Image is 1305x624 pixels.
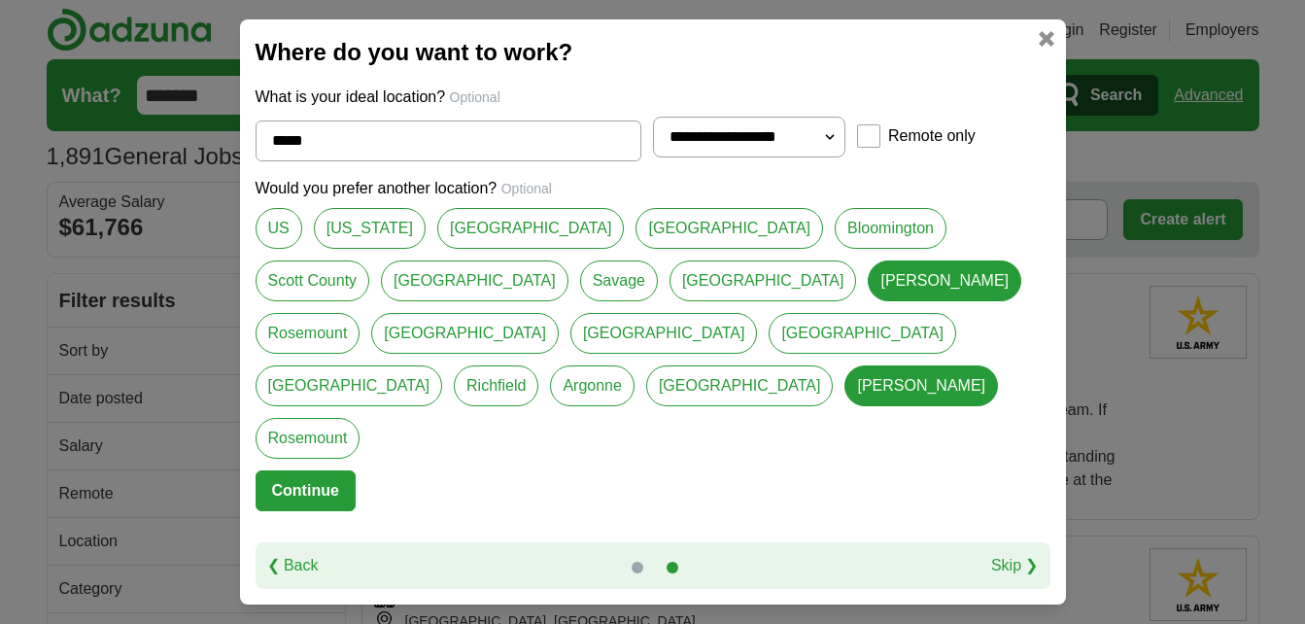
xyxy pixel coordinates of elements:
[635,208,823,249] a: [GEOGRAPHIC_DATA]
[381,260,568,301] a: [GEOGRAPHIC_DATA]
[256,208,302,249] a: US
[570,313,758,354] a: [GEOGRAPHIC_DATA]
[256,365,443,406] a: [GEOGRAPHIC_DATA]
[454,365,538,406] a: Richfield
[580,260,658,301] a: Savage
[437,208,625,249] a: [GEOGRAPHIC_DATA]
[256,177,1050,200] p: Would you prefer another location?
[550,365,635,406] a: Argonne
[888,124,976,148] label: Remote only
[256,418,361,459] a: Rosemount
[314,208,426,249] a: [US_STATE]
[835,208,946,249] a: Bloomington
[844,365,998,406] a: [PERSON_NAME]
[371,313,559,354] a: [GEOGRAPHIC_DATA]
[256,86,1050,109] p: What is your ideal location?
[991,554,1039,577] a: Skip ❯
[501,181,552,196] span: Optional
[769,313,956,354] a: [GEOGRAPHIC_DATA]
[256,313,361,354] a: Rosemount
[256,470,356,511] button: Continue
[450,89,500,105] span: Optional
[670,260,857,301] a: [GEOGRAPHIC_DATA]
[868,260,1021,301] a: [PERSON_NAME]
[267,554,319,577] a: ❮ Back
[646,365,834,406] a: [GEOGRAPHIC_DATA]
[256,35,1050,70] h2: Where do you want to work?
[256,260,370,301] a: Scott County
